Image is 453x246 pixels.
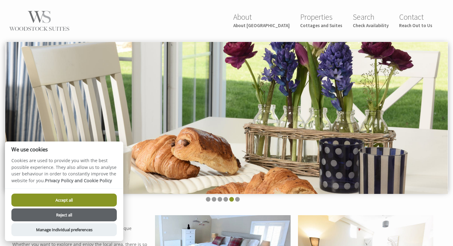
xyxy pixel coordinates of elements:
[11,223,117,236] button: Manage Individual preferences
[9,10,70,33] img: Woodstock Suites
[233,23,290,28] small: About [GEOGRAPHIC_DATA]
[399,23,432,28] small: Reach Out to Us
[353,12,389,28] a: SearchCheck Availability
[300,23,342,28] small: Cottages and Suites
[5,157,123,188] p: Cookies are used to provide you with the best possible experience. They also allow us to analyse ...
[5,146,123,152] h2: We use cookies
[45,178,112,183] a: Privacy Policy and Cookie Policy
[300,12,342,28] a: PropertiesCottages and Suites
[353,23,389,28] small: Check Availability
[11,208,117,221] button: Reject all
[399,12,432,28] a: ContactReach Out to Us
[11,194,117,207] button: Accept all
[233,12,290,28] a: AboutAbout [GEOGRAPHIC_DATA]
